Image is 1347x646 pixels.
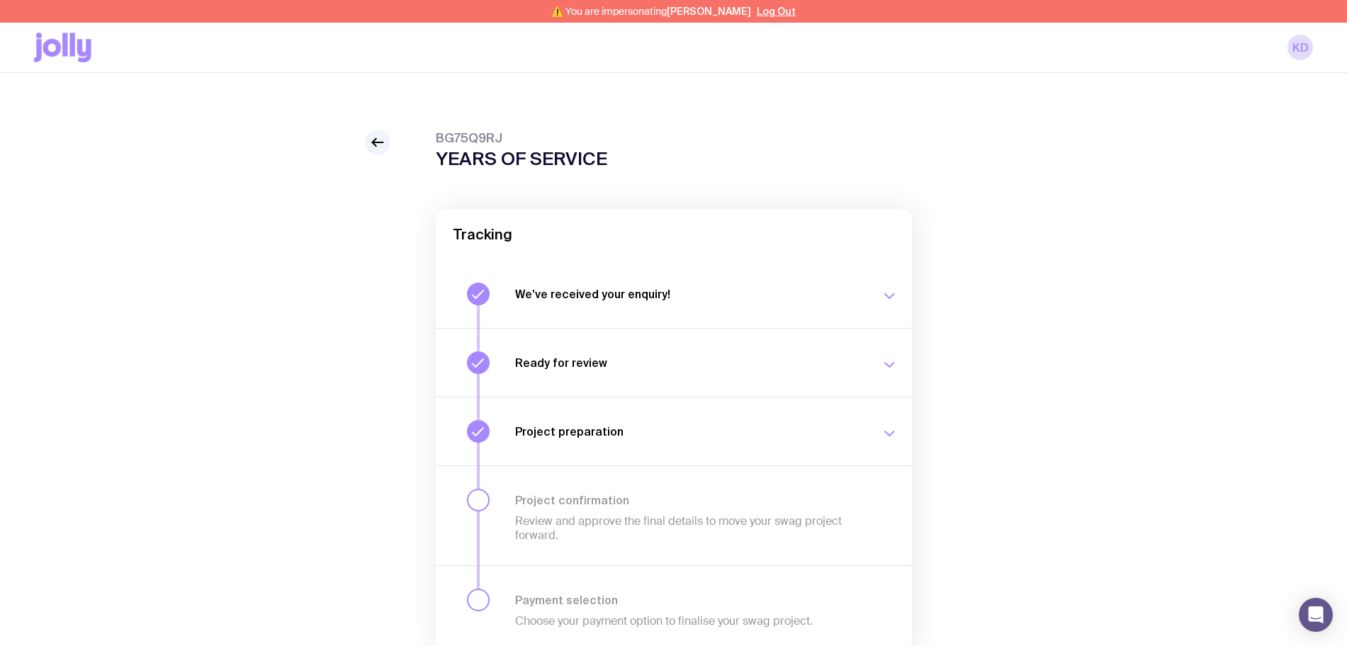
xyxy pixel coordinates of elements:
[436,260,912,328] button: We’ve received your enquiry!
[551,6,751,17] span: ⚠️ You are impersonating
[515,356,864,370] h3: Ready for review
[436,397,912,465] button: Project preparation
[1287,35,1313,60] a: KD
[515,514,864,543] p: Review and approve the final details to move your swag project forward.
[436,328,912,397] button: Ready for review
[436,148,607,169] h1: YEARS OF SERVICE
[667,6,751,17] span: [PERSON_NAME]
[757,6,796,17] button: Log Out
[436,130,607,147] span: BG75Q9RJ
[515,593,864,607] h3: Payment selection
[453,226,895,243] h2: Tracking
[515,424,864,438] h3: Project preparation
[515,614,864,628] p: Choose your payment option to finalise your swag project.
[515,493,864,507] h3: Project confirmation
[1299,598,1333,632] div: Open Intercom Messenger
[515,287,864,301] h3: We’ve received your enquiry!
